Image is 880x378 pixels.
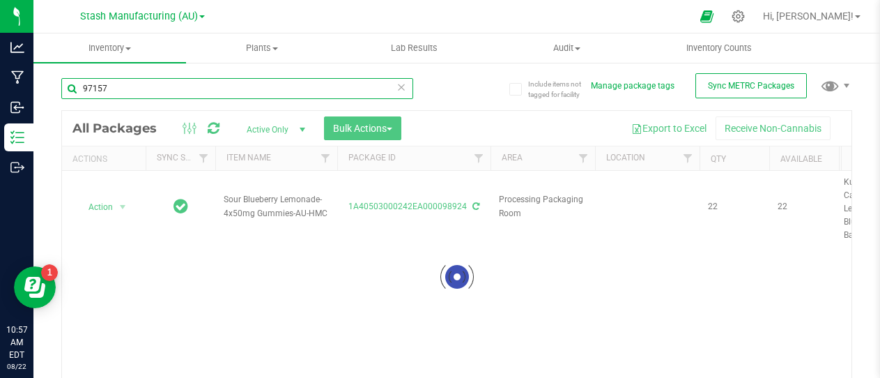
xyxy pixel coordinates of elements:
span: Lab Results [372,42,456,54]
span: Plants [187,42,338,54]
span: Stash Manufacturing (AU) [80,10,198,22]
a: Audit [491,33,643,63]
button: Sync METRC Packages [695,73,807,98]
span: Hi, [PERSON_NAME]! [763,10,854,22]
iframe: Resource center unread badge [41,264,58,281]
p: 10:57 AM EDT [6,324,27,361]
inline-svg: Inbound [10,100,24,114]
a: Inventory [33,33,186,63]
button: Manage package tags [591,80,674,92]
inline-svg: Manufacturing [10,70,24,84]
p: 08/22 [6,361,27,372]
inline-svg: Inventory [10,130,24,144]
span: Include items not tagged for facility [528,79,598,100]
span: Audit [491,42,642,54]
span: Sync METRC Packages [708,81,794,91]
span: Inventory [33,42,186,54]
a: Lab Results [338,33,491,63]
span: Inventory Counts [667,42,771,54]
span: Clear [396,78,406,96]
div: Manage settings [730,10,747,23]
inline-svg: Analytics [10,40,24,54]
span: Open Ecommerce Menu [691,3,723,30]
a: Inventory Counts [643,33,796,63]
input: Search Package ID, Item Name, SKU, Lot or Part Number... [61,78,413,99]
a: Plants [186,33,339,63]
inline-svg: Outbound [10,160,24,174]
iframe: Resource center [14,266,56,308]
